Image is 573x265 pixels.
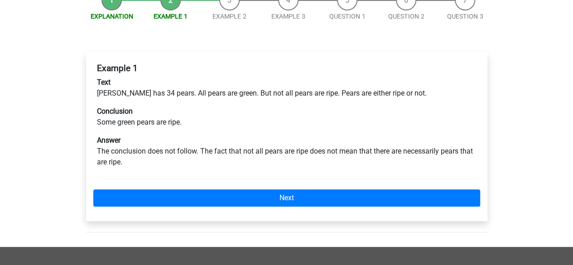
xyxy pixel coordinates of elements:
[93,189,480,207] a: Next
[97,63,138,73] b: Example 1
[388,13,424,20] a: Question 2
[271,13,305,20] a: Example 3
[97,106,477,128] p: Some green pears are ripe.
[447,13,483,20] a: Question 3
[154,13,188,20] a: Example 1
[212,13,246,20] a: Example 2
[91,13,133,20] a: Explanation
[97,78,111,87] b: Text
[97,77,477,99] p: [PERSON_NAME] has 34 pears. All pears are green. But not all pears are ripe. Pears are either rip...
[97,107,133,116] b: Conclusion
[329,13,366,20] a: Question 1
[97,135,477,168] p: The conclusion does not follow. The fact that not all pears are ripe does not mean that there are...
[97,136,120,145] b: Answer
